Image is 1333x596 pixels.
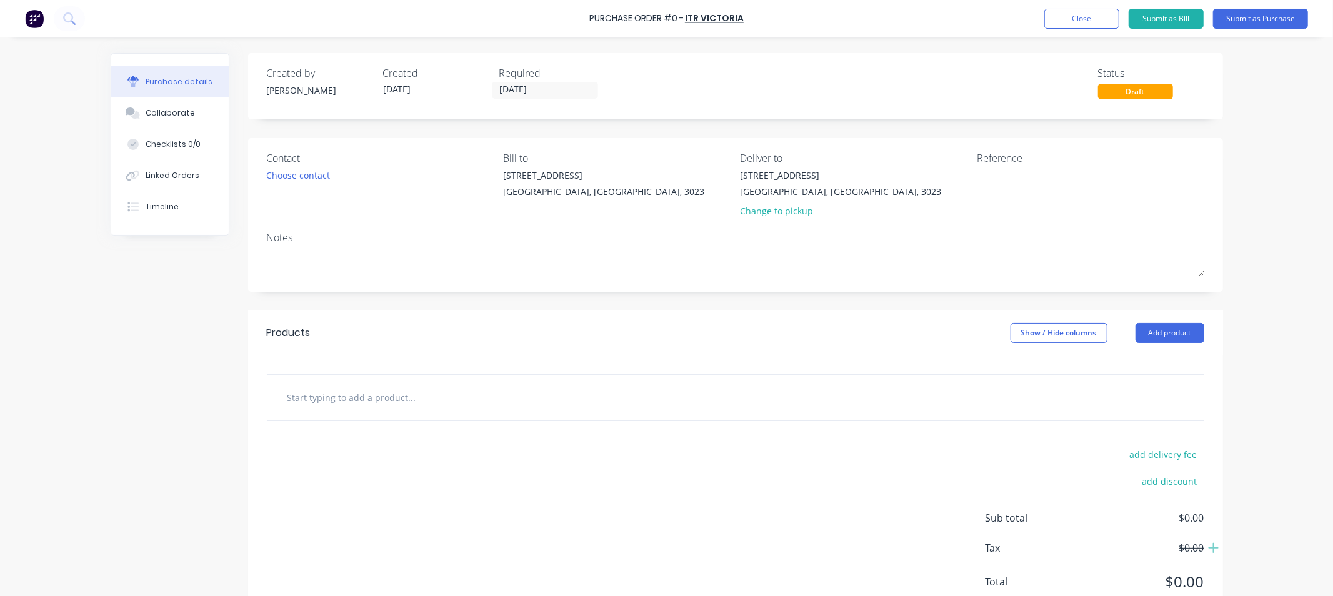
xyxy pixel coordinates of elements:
div: Contact [267,151,494,166]
span: Total [986,574,1079,589]
button: add delivery fee [1122,446,1204,462]
button: Submit as Bill [1129,9,1204,29]
button: Timeline [111,191,229,222]
div: Purchase details [146,76,212,87]
div: Change to pickup [740,204,941,217]
div: [STREET_ADDRESS] [740,169,941,182]
span: $0.00 [1079,540,1204,555]
div: Bill to [503,151,731,166]
div: Choose contact [267,169,331,182]
div: Collaborate [146,107,195,119]
button: Show / Hide columns [1011,323,1107,343]
div: [STREET_ADDRESS] [503,169,704,182]
button: Close [1044,9,1119,29]
div: Deliver to [740,151,967,166]
img: Factory [25,9,44,28]
div: Notes [267,230,1204,245]
div: [GEOGRAPHIC_DATA], [GEOGRAPHIC_DATA], 3023 [503,185,704,198]
input: Start typing to add a product... [287,385,537,410]
div: Status [1098,66,1204,81]
button: Collaborate [111,97,229,129]
span: Tax [986,540,1079,555]
div: Created [383,66,489,81]
div: [GEOGRAPHIC_DATA], [GEOGRAPHIC_DATA], 3023 [740,185,941,198]
div: [PERSON_NAME] [267,84,373,97]
div: Reference [977,151,1204,166]
div: Required [499,66,606,81]
div: Checklists 0/0 [146,139,201,150]
div: Linked Orders [146,170,199,181]
div: Purchase Order #0 - [589,12,684,26]
button: Add product [1136,323,1204,343]
span: Sub total [986,510,1079,525]
span: $0.00 [1079,510,1204,525]
span: $0.00 [1079,570,1204,593]
a: ITR Victoria [685,12,744,25]
button: Checklists 0/0 [111,129,229,160]
button: Linked Orders [111,160,229,191]
div: Timeline [146,201,179,212]
div: Products [267,325,311,340]
button: Submit as Purchase [1213,9,1308,29]
button: Purchase details [111,66,229,97]
div: Draft [1098,84,1173,99]
div: Created by [267,66,373,81]
button: add discount [1135,473,1204,489]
